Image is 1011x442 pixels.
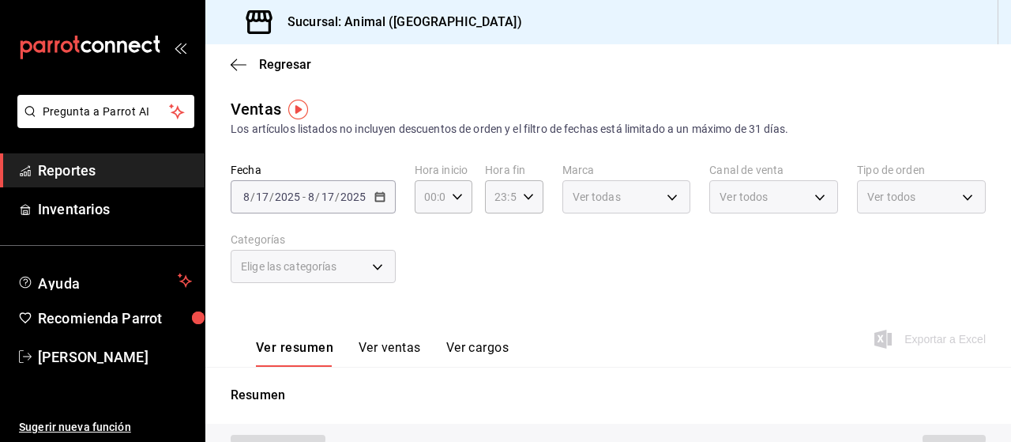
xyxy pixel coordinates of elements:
[242,191,250,203] input: --
[315,191,320,203] span: /
[231,386,986,405] p: Resumen
[19,419,192,436] span: Sugerir nueva función
[255,191,269,203] input: --
[38,198,192,220] span: Inventarios
[43,104,170,120] span: Pregunta a Parrot AI
[38,346,192,368] span: [PERSON_NAME]
[256,340,333,367] button: Ver resumen
[231,164,396,176] label: Fecha
[303,191,306,203] span: -
[446,340,509,367] button: Ver cargos
[38,308,192,329] span: Recomienda Parrot
[485,164,543,176] label: Hora fin
[321,191,335,203] input: --
[231,121,986,138] div: Los artículos listados no incluyen descuentos de orden y el filtro de fechas está limitado a un m...
[709,164,838,176] label: Canal de venta
[231,57,311,72] button: Regresar
[867,189,915,205] span: Ver todos
[38,271,171,290] span: Ayuda
[256,340,509,367] div: navigation tabs
[857,164,986,176] label: Tipo de orden
[415,164,472,176] label: Hora inicio
[335,191,340,203] span: /
[562,164,691,176] label: Marca
[288,100,308,119] img: Tooltip marker
[720,189,768,205] span: Ver todos
[231,97,281,121] div: Ventas
[340,191,366,203] input: ----
[17,95,194,128] button: Pregunta a Parrot AI
[250,191,255,203] span: /
[241,259,337,274] span: Elige las categorías
[269,191,274,203] span: /
[573,189,621,205] span: Ver todas
[259,57,311,72] span: Regresar
[275,13,522,32] h3: Sucursal: Animal ([GEOGRAPHIC_DATA])
[359,340,421,367] button: Ver ventas
[231,234,396,245] label: Categorías
[38,160,192,181] span: Reportes
[274,191,301,203] input: ----
[174,41,186,54] button: open_drawer_menu
[11,115,194,131] a: Pregunta a Parrot AI
[307,191,315,203] input: --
